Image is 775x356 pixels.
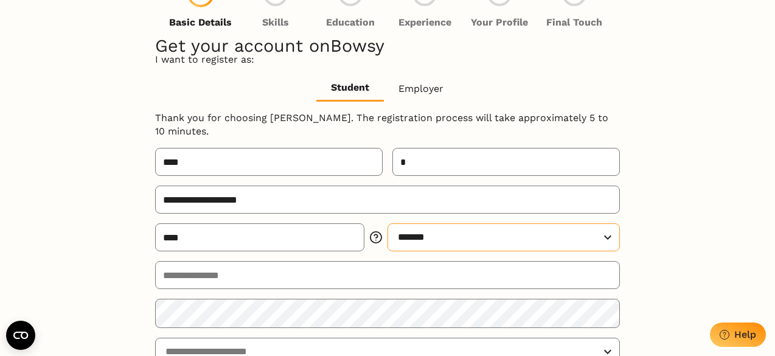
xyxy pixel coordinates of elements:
p: Your Profile [471,16,528,29]
p: I want to register as: [155,53,620,66]
span: Bowsy [330,35,384,56]
p: Basic Details [169,16,232,29]
button: Open CMP widget [6,321,35,350]
p: Education [326,16,375,29]
p: Skills [262,16,289,29]
button: Help [710,323,766,347]
p: Final Touch [546,16,602,29]
div: Help [734,329,756,340]
p: Thank you for choosing [PERSON_NAME]. The registration process will take approximately 5 to 10 mi... [155,111,620,139]
button: Student [316,76,384,101]
h1: Get your account on [155,39,620,52]
p: Experience [398,16,451,29]
button: Employer [384,76,458,101]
